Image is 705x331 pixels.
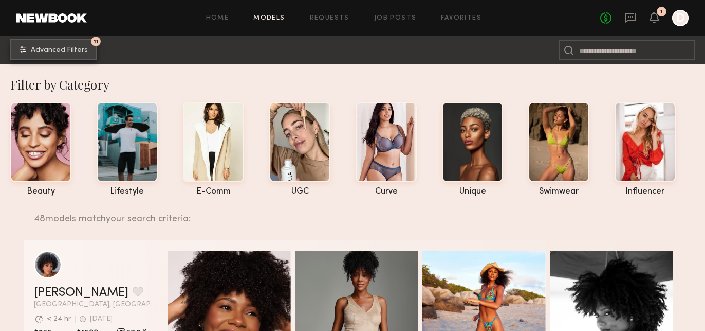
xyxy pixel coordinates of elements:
div: 48 models match your search criteria: [34,202,673,224]
div: Filter by Category [10,76,705,93]
a: Job Posts [374,15,417,22]
div: lifestyle [97,187,158,196]
span: Advanced Filters [31,47,88,54]
a: [PERSON_NAME] [34,287,128,299]
button: 11Advanced Filters [10,39,97,60]
a: Home [206,15,229,22]
div: UGC [269,187,330,196]
a: Requests [310,15,349,22]
div: swimwear [528,187,589,196]
div: < 24 hr [47,316,71,323]
div: [DATE] [90,316,113,323]
div: beauty [10,187,71,196]
div: unique [442,187,503,196]
span: 11 [94,39,99,44]
a: D [672,10,689,26]
div: influencer [615,187,676,196]
div: 1 [660,9,663,15]
div: e-comm [183,187,244,196]
span: [GEOGRAPHIC_DATA], [GEOGRAPHIC_DATA] [34,301,157,308]
a: Favorites [441,15,481,22]
div: curve [356,187,417,196]
a: Models [253,15,285,22]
